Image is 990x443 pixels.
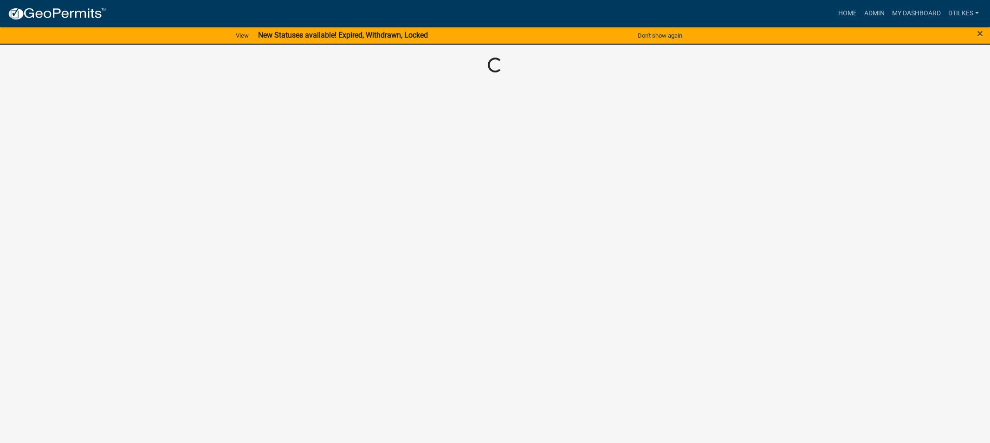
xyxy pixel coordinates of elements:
[258,31,428,39] strong: New Statuses available! Expired, Withdrawn, Locked
[861,5,888,22] a: Admin
[232,28,252,43] a: View
[945,5,983,22] a: dtilkes
[888,5,945,22] a: My Dashboard
[977,28,983,39] button: Close
[634,28,686,43] button: Don't show again
[977,27,983,40] span: ×
[835,5,861,22] a: Home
